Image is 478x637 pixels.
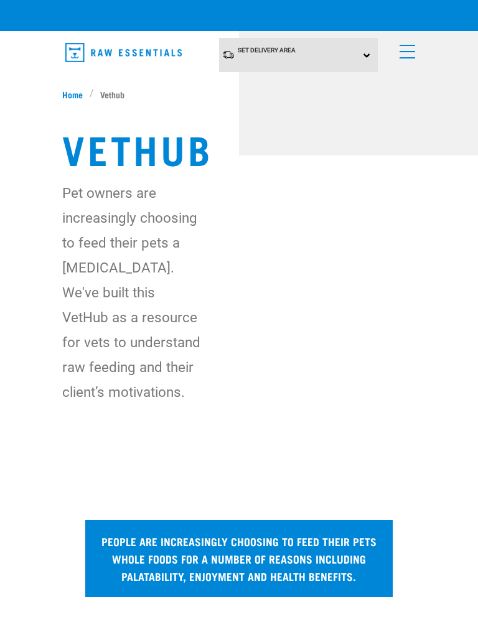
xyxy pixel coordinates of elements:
span: Set Delivery Area [238,47,296,53]
a: menu [393,37,416,60]
a: Home [62,88,90,101]
span: Home [62,88,83,101]
nav: breadcrumbs [62,88,416,101]
h1: Vethub [62,126,416,170]
p: Pet owners are increasingly choosing to feed their pets a [MEDICAL_DATA]. We've built this VetHub... [62,180,204,404]
img: van-moving.png [222,50,235,60]
img: Raw Essentials Logo [65,43,182,62]
p: People are increasingly choosing to feed their pets whole foods for a number of reasons including... [98,532,380,585]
